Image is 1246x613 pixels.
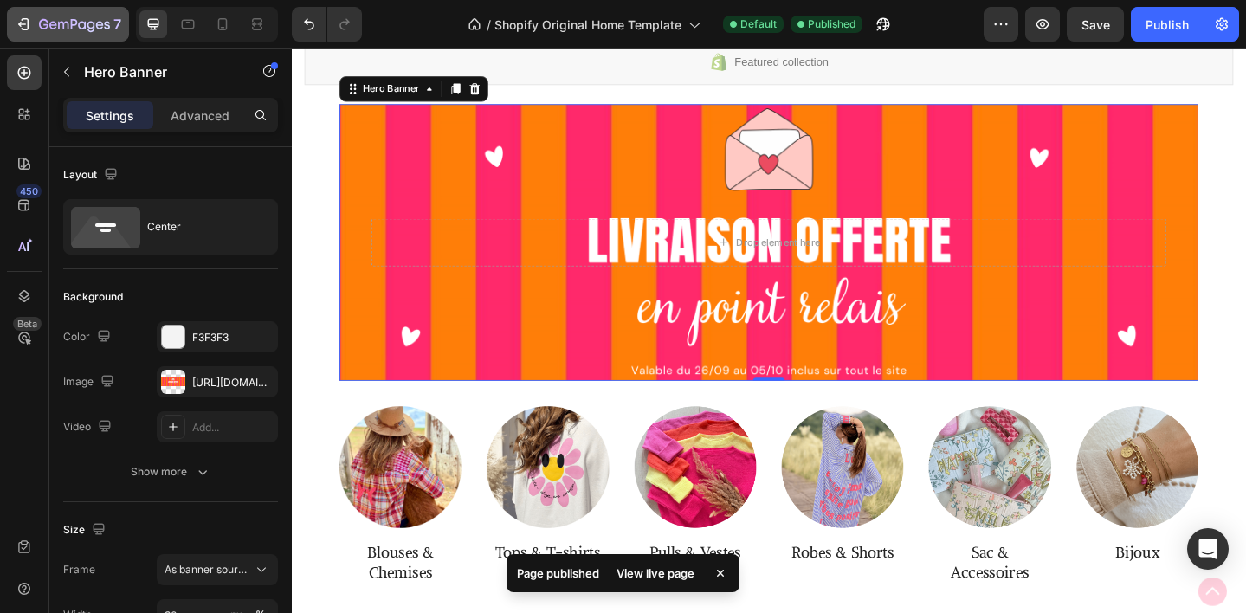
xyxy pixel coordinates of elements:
div: Hero Banner [74,36,143,52]
div: Undo/Redo [292,7,362,42]
span: Published [808,16,855,32]
a: Jupes & Robes [533,390,666,522]
h3: Tops & T-shirts [212,536,345,561]
div: 450 [16,184,42,198]
div: Open Intercom Messenger [1187,528,1229,570]
a: Sacs & Accessoires [694,390,826,522]
img: Pulls & Cardigans - La Bohème Parisienne [373,390,506,522]
div: Size [63,519,109,542]
div: Layout [63,164,121,187]
div: Beta [13,317,42,331]
a: Bijoux [855,390,987,522]
div: Video [63,416,115,439]
div: Drop element here [484,204,576,218]
p: 7 [113,14,121,35]
img: Sacs & Accessoires - La Bohème Parisienne [694,390,826,522]
h3: Sac & Accessoires [694,536,826,582]
span: / [487,16,491,34]
div: Background [63,289,123,305]
div: Background Image [52,61,987,362]
a: Pulls & Cardigans [373,390,506,522]
div: F3F3F3 [192,330,274,345]
div: Color [63,326,114,349]
button: As banner source [157,554,278,585]
p: Settings [86,106,134,125]
span: Save [1081,17,1110,32]
h3: Pulls & Vestes [373,536,506,561]
button: Show more [63,456,278,487]
p: Advanced [171,106,229,125]
img: Tops & T-shirts - La bohème Parisienne [212,390,345,522]
div: Center [147,207,253,247]
span: As banner source [165,562,249,578]
h3: Robes & Shorts [533,536,666,561]
img: Bijoux - La Bohème Parisienne [855,390,987,522]
iframe: Design area [292,48,1246,613]
label: Frame [63,562,95,578]
span: Shopify Original Home Template [494,16,681,34]
img: Blouses & Chemises - La Bohème Parisienne [52,390,184,522]
div: [URL][DOMAIN_NAME] [192,375,274,390]
p: Page published [517,565,599,582]
img: Jupes & Robes - La Bohème Parisienne [533,390,666,522]
a: Blouses & Chemises [52,390,184,522]
div: Image [63,371,118,394]
button: Save [1067,7,1124,42]
p: Hero Banner [84,61,231,82]
div: Add... [192,420,274,436]
button: 7 [7,7,129,42]
h3: Blouses & Chemises [52,536,184,582]
h3: Bijoux [855,536,987,561]
div: Publish [1146,16,1189,34]
span: Default [740,16,777,32]
button: Publish [1131,7,1204,42]
div: Show more [131,463,211,481]
div: View live page [606,561,705,585]
a: Tops & T-shirts [212,390,345,522]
